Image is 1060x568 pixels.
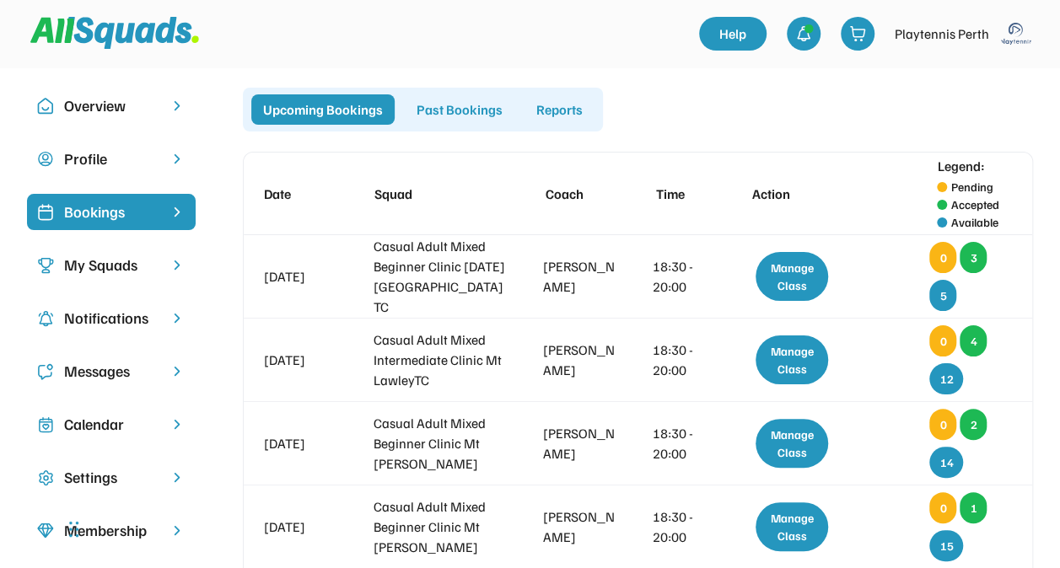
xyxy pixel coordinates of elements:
[756,252,828,301] div: Manage Class
[525,94,595,125] div: Reports
[264,517,339,537] div: [DATE]
[37,204,54,221] img: Icon%20%2819%29.svg
[37,98,54,115] img: Icon%20copy%2010.svg
[950,196,998,213] div: Accepted
[169,310,186,326] img: chevron-right.svg
[251,94,395,125] div: Upcoming Bookings
[699,17,767,51] a: Help
[752,184,842,204] div: Action
[653,340,713,380] div: 18:30 - 20:00
[37,363,54,380] img: Icon%20copy%205.svg
[960,492,987,523] div: 1
[374,413,508,474] div: Casual Adult Mixed Beginner Clinic Mt [PERSON_NAME]
[169,416,186,432] img: chevron-right.svg
[169,363,186,379] img: chevron-right.svg
[929,363,963,394] div: 12
[169,151,186,167] img: chevron-right.svg
[37,416,54,433] img: Icon%20copy%207.svg
[929,530,963,561] div: 15
[169,98,186,114] img: chevron-right.svg
[960,242,987,273] div: 3
[756,335,828,384] div: Manage Class
[169,522,186,539] img: chevron-right.svg
[929,409,956,440] div: 0
[64,360,159,383] div: Messages
[264,266,339,287] div: [DATE]
[405,94,514,125] div: Past Bookings
[756,502,828,551] div: Manage Class
[849,25,866,42] img: shopping-cart-01%20%281%29.svg
[795,25,812,42] img: bell-03%20%281%29.svg
[929,280,956,311] div: 5
[950,213,998,231] div: Available
[37,310,54,327] img: Icon%20copy%204.svg
[960,325,987,356] div: 4
[653,256,713,297] div: 18:30 - 20:00
[64,307,159,330] div: Notifications
[264,184,339,204] div: Date
[64,94,159,117] div: Overview
[960,409,987,440] div: 2
[656,184,716,204] div: Time
[929,492,956,523] div: 0
[64,201,159,223] div: Bookings
[264,350,339,370] div: [DATE]
[169,257,186,273] img: chevron-right.svg
[374,184,509,204] div: Squad
[929,447,963,478] div: 14
[64,413,159,436] div: Calendar
[64,147,159,170] div: Profile
[756,419,828,468] div: Manage Class
[169,469,186,485] img: chevron-right.svg
[374,236,508,317] div: Casual Adult Mixed Beginner Clinic [DATE] [GEOGRAPHIC_DATA] TC
[264,433,339,453] div: [DATE]
[546,184,621,204] div: Coach
[37,151,54,168] img: user-circle.svg
[929,325,956,356] div: 0
[64,466,159,489] div: Settings
[30,17,199,49] img: Squad%20Logo.svg
[895,24,989,44] div: Playtennis Perth
[653,423,713,464] div: 18:30 - 20:00
[37,469,54,486] img: Icon%20copy%2016.svg
[374,496,508,557] div: Casual Adult Mixed Beginner Clinic Mt [PERSON_NAME]
[374,330,508,390] div: Casual Adult Mixed Intermediate Clinic Mt LawleyTC
[929,242,956,273] div: 0
[653,506,713,547] div: 18:30 - 20:00
[543,423,618,464] div: [PERSON_NAME]
[37,257,54,274] img: Icon%20copy%203.svg
[64,519,159,542] div: Membership
[950,178,993,196] div: Pending
[937,156,984,176] div: Legend:
[543,340,618,380] div: [PERSON_NAME]
[169,204,186,220] img: chevron-right%20copy%203.svg
[999,17,1033,51] img: playtennis%20blue%20logo%201.png
[543,506,618,547] div: [PERSON_NAME]
[543,256,618,297] div: [PERSON_NAME]
[64,254,159,276] div: My Squads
